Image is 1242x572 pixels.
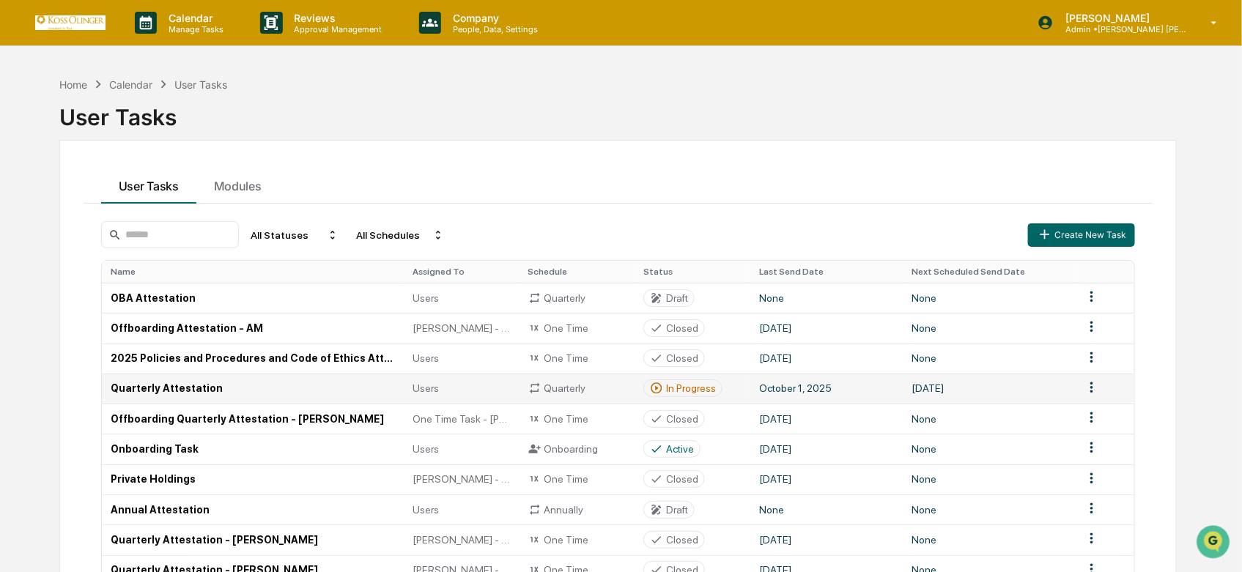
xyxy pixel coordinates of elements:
[31,112,57,138] img: 8933085812038_c878075ebb4cc5468115_72.jpg
[903,261,1075,283] th: Next Scheduled Send Date
[29,200,41,212] img: 1746055101610-c473b297-6a78-478c-a979-82029cc54cd1
[130,199,160,211] span: [DATE]
[666,322,698,334] div: Closed
[750,404,903,434] td: [DATE]
[1028,223,1135,247] button: Create New Task
[103,363,177,374] a: Powered byPylon
[413,382,439,394] span: Users
[528,382,626,395] div: Quarterly
[528,503,626,516] div: Annually
[903,494,1075,524] td: None
[59,92,1178,130] div: User Tasks
[9,294,100,320] a: 🖐️Preclearance
[750,261,903,283] th: Last Send Date
[66,112,240,127] div: Start new chat
[528,442,626,456] div: Onboarding
[413,443,439,455] span: Users
[102,343,404,374] td: 2025 Policies and Procedures and Code of Ethics Attestation
[413,292,439,304] span: Users
[750,313,903,343] td: [DATE]
[441,24,545,34] p: People, Data, Settings
[109,78,152,91] div: Calendar
[413,322,511,334] span: [PERSON_NAME] - Offboarding
[29,300,95,314] span: Preclearance
[903,434,1075,464] td: None
[15,31,267,54] p: How can we help?
[227,160,267,177] button: See all
[413,504,439,516] span: Users
[635,261,750,283] th: Status
[903,313,1075,343] td: None
[903,404,1075,434] td: None
[666,413,698,425] div: Closed
[750,374,903,404] td: October 1, 2025
[666,473,698,485] div: Closed
[196,164,279,204] button: Modules
[130,239,160,250] span: [DATE]
[102,494,404,524] td: Annual Attestation
[528,472,626,486] div: One Time
[750,283,903,313] td: None
[122,199,127,211] span: •
[750,494,903,524] td: None
[903,343,1075,374] td: None
[100,294,188,320] a: 🗄️Attestations
[15,301,26,313] div: 🖐️
[245,223,344,247] div: All Statuses
[102,313,404,343] td: Offboarding Attestation - AM
[1054,24,1190,34] p: Admin • [PERSON_NAME] [PERSON_NAME] Consulting, LLC
[102,404,404,434] td: Offboarding Quarterly Attestation - [PERSON_NAME]
[174,78,227,91] div: User Tasks
[102,464,404,494] td: Private Holdings
[666,292,688,304] div: Draft
[520,261,635,283] th: Schedule
[413,534,511,546] span: [PERSON_NAME] - One Time Task
[666,534,698,546] div: Closed
[157,12,231,24] p: Calendar
[903,374,1075,404] td: [DATE]
[35,15,106,29] img: logo
[101,164,196,204] button: User Tasks
[666,352,698,364] div: Closed
[106,301,118,313] div: 🗄️
[750,524,903,554] td: [DATE]
[413,413,511,425] span: One Time Task - [PERSON_NAME]
[413,352,439,364] span: Users
[528,533,626,546] div: One Time
[750,464,903,494] td: [DATE]
[15,329,26,341] div: 🔎
[15,163,98,174] div: Past conversations
[750,343,903,374] td: [DATE]
[413,473,511,485] span: [PERSON_NAME] - One Time Task
[66,127,202,138] div: We're available if you need us!
[102,283,404,313] td: OBA Attestation
[102,374,404,404] td: Quarterly Attestation
[750,434,903,464] td: [DATE]
[283,24,390,34] p: Approval Management
[666,504,688,516] div: Draft
[528,322,626,335] div: One Time
[528,412,626,426] div: One Time
[29,327,92,342] span: Data Lookup
[528,352,626,365] div: One Time
[441,12,545,24] p: Company
[102,261,404,283] th: Name
[45,199,119,211] span: [PERSON_NAME]
[15,185,38,209] img: Jack Rasmussen
[15,112,41,138] img: 1746055101610-c473b297-6a78-478c-a979-82029cc54cd1
[1195,524,1235,563] iframe: Open customer support
[350,223,450,247] div: All Schedules
[146,363,177,374] span: Pylon
[666,382,716,394] div: In Progress
[528,291,626,305] div: Quarterly
[102,524,404,554] td: Quarterly Attestation - [PERSON_NAME]
[157,24,231,34] p: Manage Tasks
[122,239,127,250] span: •
[903,464,1075,494] td: None
[121,300,182,314] span: Attestations
[9,322,98,348] a: 🔎Data Lookup
[45,239,119,250] span: [PERSON_NAME]
[666,443,694,455] div: Active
